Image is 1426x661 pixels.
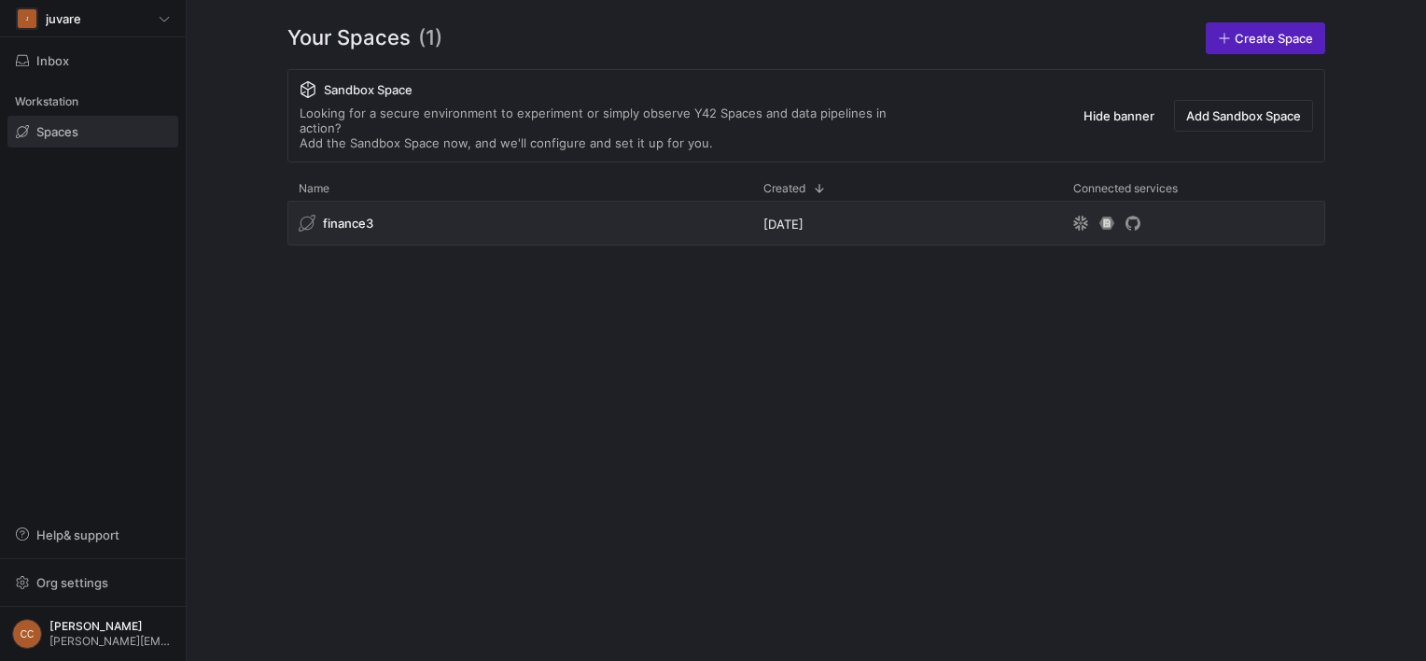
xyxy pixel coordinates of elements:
[324,82,412,97] span: Sandbox Space
[299,182,329,195] span: Name
[300,105,925,150] div: Looking for a secure environment to experiment or simply observe Y42 Spaces and data pipelines in...
[1083,108,1154,123] span: Hide banner
[18,9,36,28] div: J
[49,620,174,633] span: [PERSON_NAME]
[46,11,81,26] span: juvare
[1071,100,1167,132] button: Hide banner
[36,527,119,542] span: Help & support
[7,614,178,654] button: CC[PERSON_NAME][PERSON_NAME][EMAIL_ADDRESS][DOMAIN_NAME]
[7,116,178,148] a: Spaces
[12,619,42,649] div: CC
[1186,108,1301,123] span: Add Sandbox Space
[36,575,108,590] span: Org settings
[1174,100,1313,132] button: Add Sandbox Space
[7,45,178,77] button: Inbox
[287,22,411,54] span: Your Spaces
[36,53,69,68] span: Inbox
[287,201,1325,253] div: Press SPACE to select this row.
[418,22,442,54] span: (1)
[7,519,178,551] button: Help& support
[1235,31,1313,46] span: Create Space
[7,577,178,592] a: Org settings
[1073,182,1178,195] span: Connected services
[763,182,805,195] span: Created
[1206,22,1325,54] a: Create Space
[7,88,178,116] div: Workstation
[49,635,174,648] span: [PERSON_NAME][EMAIL_ADDRESS][DOMAIN_NAME]
[323,216,373,231] span: finance3
[763,217,804,232] span: [DATE]
[36,124,78,139] span: Spaces
[7,567,178,598] button: Org settings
